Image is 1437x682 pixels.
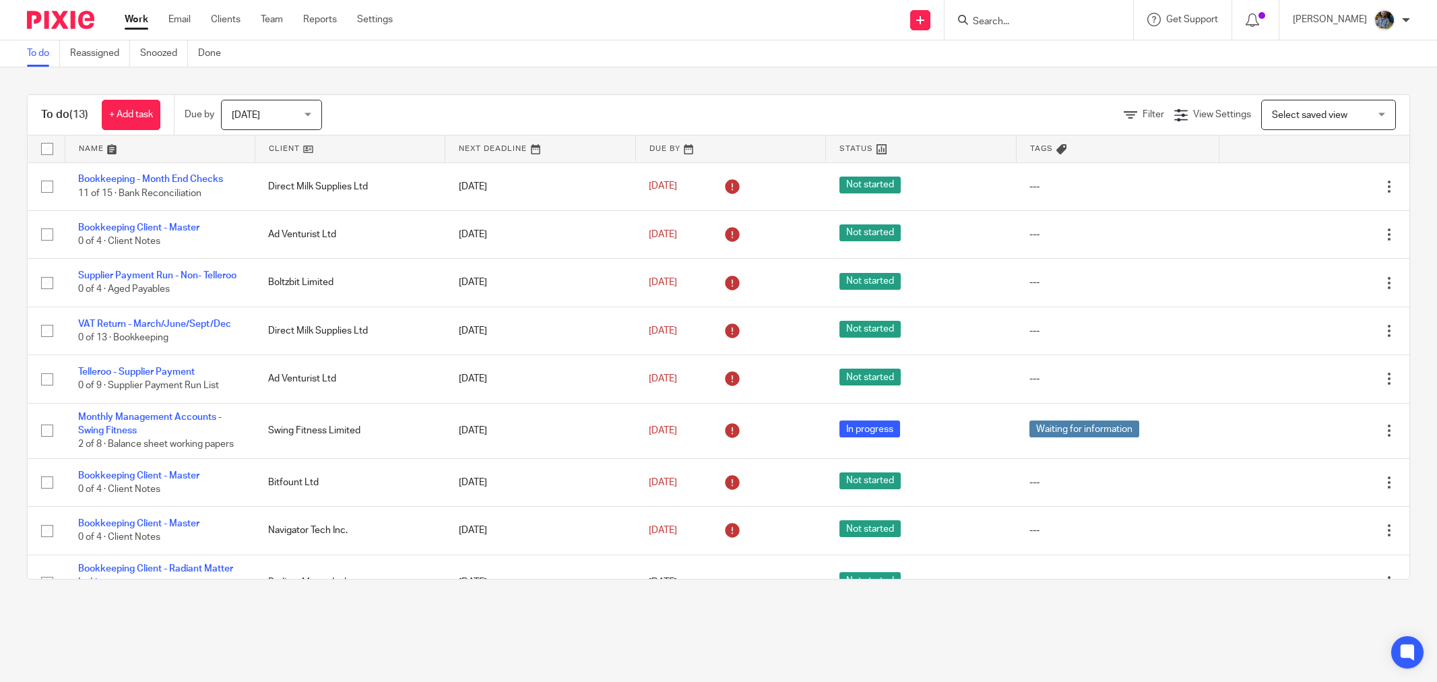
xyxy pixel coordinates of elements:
[649,578,677,587] span: [DATE]
[445,162,635,210] td: [DATE]
[78,471,199,480] a: Bookkeeping Client - Master
[839,321,901,338] span: Not started
[255,162,445,210] td: Direct Milk Supplies Ltd
[78,485,160,494] span: 0 of 4 · Client Notes
[69,109,88,120] span: (13)
[78,319,231,329] a: VAT Return - March/June/Sept/Dec
[78,189,201,198] span: 11 of 15 · Bank Reconciliation
[78,381,219,391] span: 0 of 9 · Supplier Payment Run List
[78,285,170,294] span: 0 of 4 · Aged Payables
[255,355,445,403] td: Ad Venturist Ltd
[649,526,677,535] span: [DATE]
[839,224,901,241] span: Not started
[78,271,236,280] a: Supplier Payment Run - Non- Telleroo
[1029,524,1205,537] div: ---
[41,108,88,122] h1: To do
[971,16,1093,28] input: Search
[1272,111,1347,120] span: Select saved view
[649,374,677,383] span: [DATE]
[839,177,901,193] span: Not started
[255,259,445,307] td: Boltzbit Limited
[445,403,635,458] td: [DATE]
[1029,421,1139,437] span: Waiting for information
[78,412,222,435] a: Monthly Management Accounts - Swing Fitness
[78,223,199,232] a: Bookkeeping Client - Master
[125,13,148,26] a: Work
[1029,180,1205,193] div: ---
[839,273,901,290] span: Not started
[839,369,901,385] span: Not started
[27,11,94,29] img: Pixie
[78,175,223,184] a: Bookkeeping - Month End Checks
[255,555,445,610] td: Radiant Matter Ltd
[649,326,677,336] span: [DATE]
[1293,13,1367,26] p: [PERSON_NAME]
[1166,15,1218,24] span: Get Support
[211,13,241,26] a: Clients
[1143,110,1164,119] span: Filter
[185,108,214,121] p: Due by
[445,507,635,555] td: [DATE]
[140,40,188,67] a: Snoozed
[261,13,283,26] a: Team
[445,355,635,403] td: [DATE]
[1029,476,1205,489] div: ---
[1029,324,1205,338] div: ---
[445,458,635,506] td: [DATE]
[1374,9,1395,31] img: Jaskaran%20Singh.jpeg
[1030,145,1053,152] span: Tags
[445,210,635,258] td: [DATE]
[1029,228,1205,241] div: ---
[357,13,393,26] a: Settings
[255,507,445,555] td: Navigator Tech Inc.
[198,40,231,67] a: Done
[78,237,160,246] span: 0 of 4 · Client Notes
[445,307,635,354] td: [DATE]
[255,403,445,458] td: Swing Fitness Limited
[445,555,635,610] td: [DATE]
[649,278,677,287] span: [DATE]
[27,40,60,67] a: To do
[445,259,635,307] td: [DATE]
[839,572,901,589] span: Not started
[78,367,195,377] a: Telleroo - Supplier Payment
[839,520,901,537] span: Not started
[78,519,199,528] a: Bookkeeping Client - Master
[1193,110,1251,119] span: View Settings
[70,40,130,67] a: Reassigned
[303,13,337,26] a: Reports
[255,210,445,258] td: Ad Venturist Ltd
[255,307,445,354] td: Direct Milk Supplies Ltd
[649,426,677,435] span: [DATE]
[255,458,445,506] td: Bitfount Ltd
[649,230,677,239] span: [DATE]
[649,478,677,487] span: [DATE]
[1029,576,1205,589] div: ---
[78,533,160,542] span: 0 of 4 · Client Notes
[1029,276,1205,289] div: ---
[1029,372,1205,385] div: ---
[78,564,233,587] a: Bookkeeping Client - Radiant Matter Ltd (
[168,13,191,26] a: Email
[649,182,677,191] span: [DATE]
[78,333,168,342] span: 0 of 13 · Bookkeeping
[102,100,160,130] a: + Add task
[78,440,234,449] span: 2 of 8 · Balance sheet working papers
[232,111,260,120] span: [DATE]
[839,421,900,437] span: In progress
[839,472,901,489] span: Not started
